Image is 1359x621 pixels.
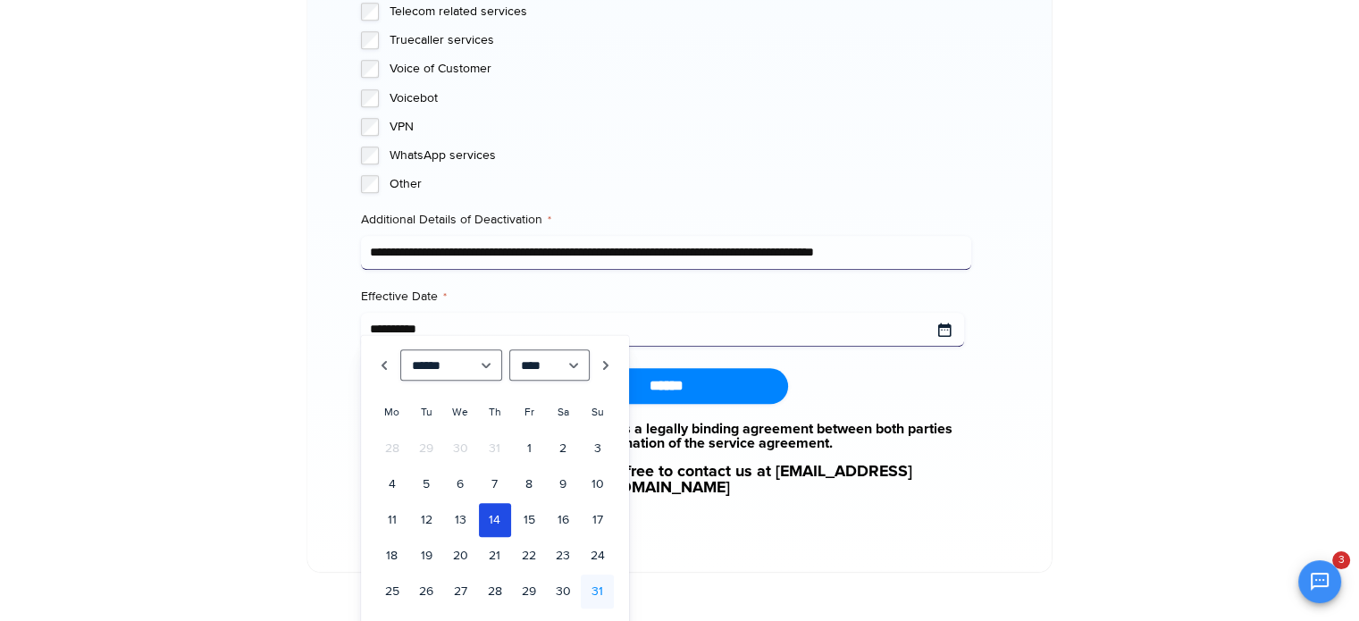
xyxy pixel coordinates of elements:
[479,432,511,466] span: 31
[479,467,511,501] a: 7
[452,406,468,419] span: Wednesday
[384,406,399,419] span: Monday
[361,422,971,450] a: Kindly Note: This document constitutes a legally binding agreement between both parties regarding...
[1332,551,1350,569] span: 3
[390,89,971,107] label: Voicebot
[410,539,442,573] a: 19
[410,503,442,537] a: 12
[547,432,579,466] a: 2
[581,467,613,501] a: 10
[361,211,971,229] label: Additional Details of Deactivation
[390,147,971,164] label: WhatsApp services
[547,467,579,501] a: 9
[376,503,408,537] a: 11
[400,349,503,381] select: Select month
[421,406,432,419] span: Tuesday
[581,432,613,466] a: 3
[513,503,545,537] a: 15
[410,575,442,608] a: 26
[444,467,476,501] a: 6
[581,575,613,608] a: 31
[513,467,545,501] a: 8
[597,349,615,381] a: Next
[479,503,511,537] a: 14
[489,406,501,419] span: Thursday
[390,60,971,78] label: Voice of Customer
[581,539,613,573] a: 24
[547,503,579,537] a: 16
[376,432,408,466] span: 28
[444,575,476,608] a: 27
[558,406,569,419] span: Saturday
[361,464,971,496] a: For any queries, please feel free to contact us at [EMAIL_ADDRESS][DOMAIN_NAME]
[444,503,476,537] a: 13
[375,349,393,381] a: Prev
[547,539,579,573] a: 23
[547,575,579,608] a: 30
[410,467,442,501] a: 5
[444,539,476,573] a: 20
[591,406,604,419] span: Sunday
[509,349,590,381] select: Select year
[513,432,545,466] a: 1
[479,575,511,608] a: 28
[1298,560,1341,603] button: Open chat
[376,467,408,501] a: 4
[524,406,533,419] span: Friday
[410,432,442,466] span: 29
[390,175,971,193] label: Other
[513,539,545,573] a: 22
[376,539,408,573] a: 18
[444,432,476,466] span: 30
[376,575,408,608] a: 25
[390,31,971,49] label: Truecaller services
[479,539,511,573] a: 21
[390,118,971,136] label: VPN
[361,288,971,306] label: Effective Date
[513,575,545,608] a: 29
[581,503,613,537] a: 17
[390,3,971,21] label: Telecom related services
